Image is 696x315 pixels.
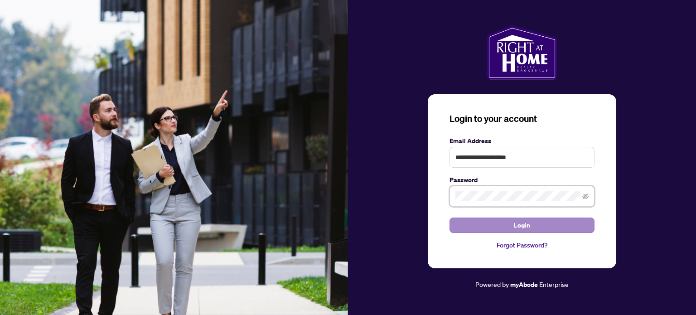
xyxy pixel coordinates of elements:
button: Login [449,218,594,233]
label: Password [449,175,594,185]
a: Forgot Password? [449,240,594,250]
label: Email Address [449,136,594,146]
img: ma-logo [487,25,557,80]
a: myAbode [510,280,538,290]
span: eye-invisible [582,193,589,199]
span: Powered by [475,280,509,288]
h3: Login to your account [449,112,594,125]
span: Enterprise [539,280,569,288]
span: Login [514,218,530,233]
